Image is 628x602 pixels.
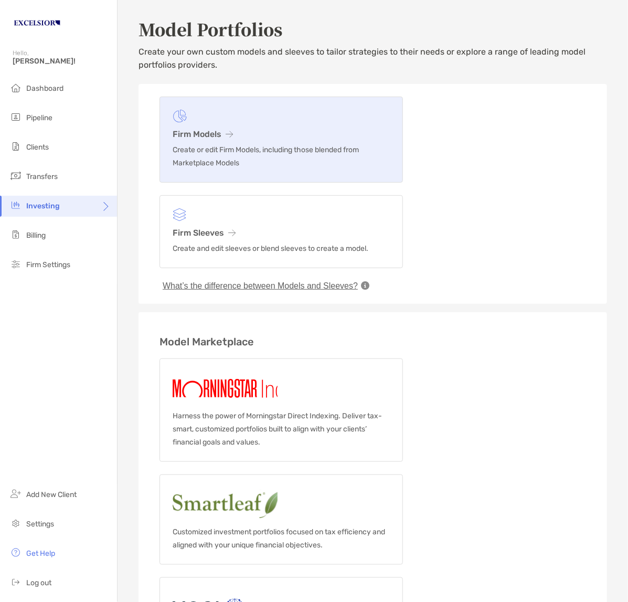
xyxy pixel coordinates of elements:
[9,228,22,241] img: billing icon
[173,228,390,238] h3: Firm Sleeves
[9,517,22,530] img: settings icon
[26,260,70,269] span: Firm Settings
[13,57,111,66] span: [PERSON_NAME]!
[139,17,607,41] h2: Model Portfolios
[173,143,390,170] p: Create or edit Firm Models, including those blended from Marketplace Models
[9,546,22,559] img: get-help icon
[9,576,22,588] img: logout icon
[26,113,52,122] span: Pipeline
[159,335,586,348] h3: Model Marketplace
[26,490,77,499] span: Add New Client
[13,4,61,42] img: Zoe Logo
[26,143,49,152] span: Clients
[9,258,22,270] img: firm-settings icon
[26,520,54,529] span: Settings
[173,129,390,139] h3: Firm Models
[26,202,60,210] span: Investing
[173,372,320,405] img: Morningstar
[159,195,403,268] a: Firm SleevesCreate and edit sleeves or blend sleeves to create a model.
[159,358,403,462] a: MorningstarHarness the power of Morningstar Direct Indexing. Deliver tax-smart, customized portfo...
[9,81,22,94] img: dashboard icon
[173,488,366,521] img: Smartleaf
[159,97,403,183] a: Firm ModelsCreate or edit Firm Models, including those blended from Marketplace Models
[9,111,22,123] img: pipeline icon
[9,488,22,500] img: add_new_client icon
[26,172,58,181] span: Transfers
[9,170,22,182] img: transfers icon
[173,525,390,552] p: Customized investment portfolios focused on tax efficiency and aligned with your unique financial...
[26,549,55,558] span: Get Help
[26,231,46,240] span: Billing
[9,199,22,212] img: investing icon
[159,474,403,565] a: SmartleafCustomized investment portfolios focused on tax efficiency and aligned with your unique ...
[26,84,63,93] span: Dashboard
[9,140,22,153] img: clients icon
[26,578,51,587] span: Log out
[159,281,361,291] button: What’s the difference between Models and Sleeves?
[139,45,607,71] p: Create your own custom models and sleeves to tailor strategies to their needs or explore a range ...
[173,242,390,255] p: Create and edit sleeves or blend sleeves to create a model.
[173,409,390,449] p: Harness the power of Morningstar Direct Indexing. Deliver tax-smart, customized portfolios built ...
